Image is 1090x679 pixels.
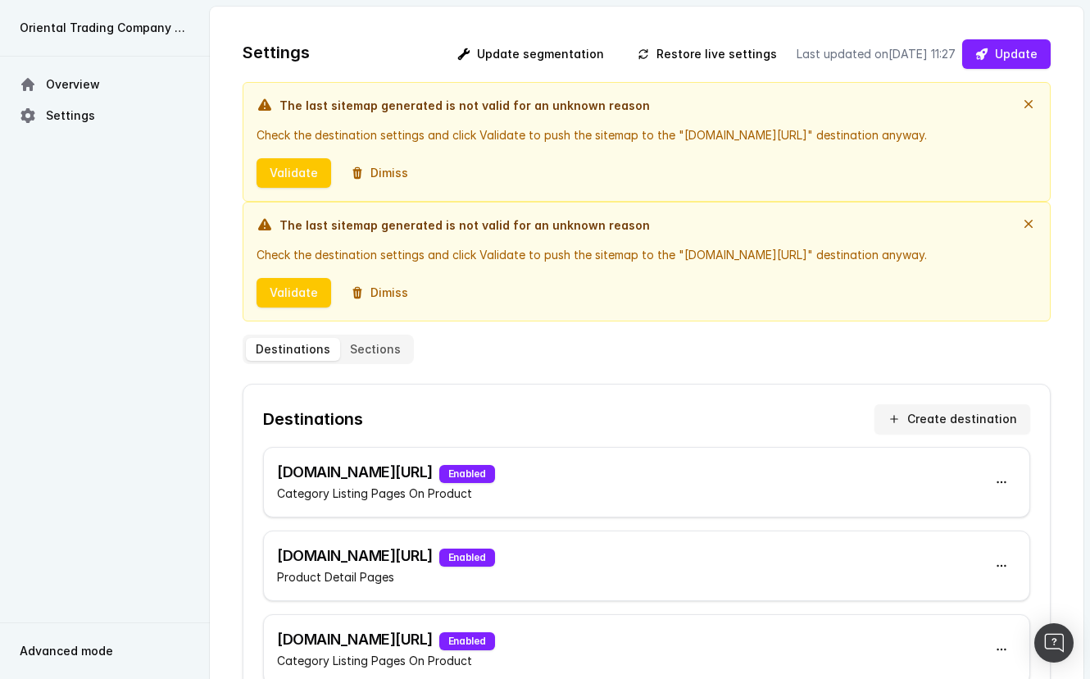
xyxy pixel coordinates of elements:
button: Destinations [246,338,340,361]
div: Category Listing Pages On Product [277,651,495,671]
button: Restore live settings [624,39,790,69]
div: Last updated on [DATE] 11:27 [797,39,956,69]
div: Product Detail Pages [277,567,495,587]
button: Dimiss [338,158,421,188]
div: Category Listing Pages On Product [277,484,495,504]
h1: Settings [243,39,310,69]
button: More options [987,467,1016,497]
a: [DOMAIN_NAME][URL]EnabledCategory Listing Pages On ProductMore options [263,447,1030,517]
button: Sections [340,338,411,361]
button: Advanced mode [13,636,197,666]
div: Open Intercom Messenger [1034,623,1074,663]
a: [DOMAIN_NAME][URL]EnabledProduct Detail PagesMore options [263,531,1030,601]
div: Enabled [439,632,495,650]
h2: Destinations [263,408,647,431]
h3: [DOMAIN_NAME][URL] [277,545,495,567]
div: Enabled [439,549,495,567]
a: Overview [13,70,197,99]
div: Check the destination settings and click Validate to push the sitemap to the " [DOMAIN_NAME][URL]... [257,245,1007,265]
button: Dimiss [338,278,421,308]
button: Create destination [874,404,1030,434]
button: Update segmentation [444,39,617,69]
div: Check the destination settings and click Validate to push the sitemap to the " [DOMAIN_NAME][URL]... [257,125,1007,145]
button: Update [962,39,1051,69]
h3: [DOMAIN_NAME][URL] [277,461,495,484]
button: Oriental Trading Company - Primary [13,13,197,43]
a: Settings [13,101,197,130]
button: Validate [257,278,331,308]
span: The last sitemap generated is not valid for an unknown reason [279,216,650,235]
button: More options [987,551,1016,581]
button: Validate [257,158,331,188]
button: More options [987,635,1016,664]
span: The last sitemap generated is not valid for an unknown reason [279,96,650,116]
h3: [DOMAIN_NAME][URL] [277,628,495,651]
div: Enabled [439,465,495,483]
